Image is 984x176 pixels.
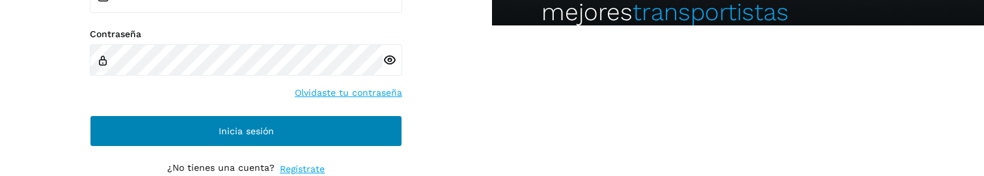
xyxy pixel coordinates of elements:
button: Inicia sesión [90,115,402,147]
span: Inicia sesión [219,126,274,136]
p: ¿No tienes una cuenta? [167,162,275,176]
a: Regístrate [280,162,325,176]
a: Olvidaste tu contraseña [295,86,402,100]
label: Contraseña [90,29,402,40]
